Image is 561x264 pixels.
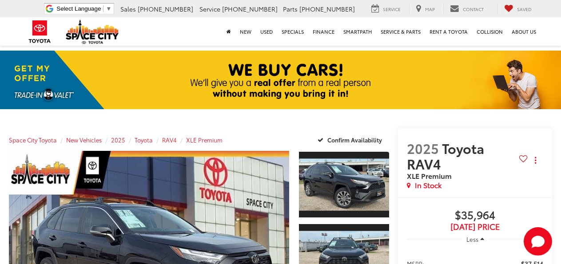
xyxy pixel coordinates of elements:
[407,138,439,158] span: 2025
[199,4,220,13] span: Service
[472,17,507,46] a: Collision
[135,136,153,144] a: Toyota
[535,157,536,164] span: dropdown dots
[409,4,442,14] a: Map
[106,5,111,12] span: ▼
[462,231,489,247] button: Less
[56,5,101,12] span: Select Language
[415,180,442,190] span: In Stock
[186,136,223,144] a: XLE Premium
[277,17,308,46] a: Specials
[299,4,355,13] span: [PHONE_NUMBER]
[407,222,543,231] span: [DATE] Price
[407,138,484,173] span: Toyota RAV4
[528,152,543,168] button: Actions
[66,20,119,44] img: Space City Toyota
[222,17,235,46] a: Home
[299,151,389,219] a: Expand Photo 1
[103,5,103,12] span: ​
[327,136,382,144] span: Confirm Availability
[256,17,277,46] a: Used
[425,17,472,46] a: Rent a Toyota
[524,227,552,256] svg: Start Chat
[23,17,56,46] img: Toyota
[443,4,490,14] a: Contact
[298,158,390,210] img: 2025 Toyota RAV4 XLE Premium
[313,132,390,147] button: Confirm Availability
[120,4,136,13] span: Sales
[222,4,278,13] span: [PHONE_NUMBER]
[376,17,425,46] a: Service & Parts
[111,136,125,144] a: 2025
[407,170,452,181] span: XLE Premium
[308,17,339,46] a: Finance
[383,6,401,12] span: Service
[524,227,552,256] button: Toggle Chat Window
[162,136,177,144] a: RAV4
[517,6,532,12] span: Saved
[466,235,478,243] span: Less
[56,5,111,12] a: Select Language​
[365,4,407,14] a: Service
[66,136,102,144] a: New Vehicles
[9,136,57,144] a: Space City Toyota
[507,17,541,46] a: About Us
[425,6,435,12] span: Map
[283,4,298,13] span: Parts
[138,4,193,13] span: [PHONE_NUMBER]
[235,17,256,46] a: New
[407,209,543,222] span: $35,964
[339,17,376,46] a: SmartPath
[463,6,484,12] span: Contact
[497,4,538,14] a: My Saved Vehicles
